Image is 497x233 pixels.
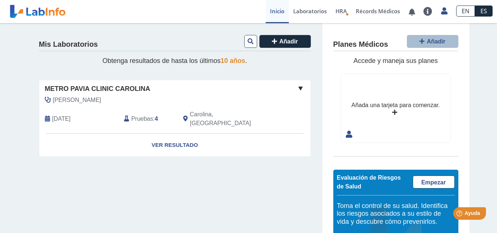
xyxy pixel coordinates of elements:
span: Añadir [279,38,298,45]
h5: Toma el control de su salud. Identifica los riesgos asociados a su estilo de vida y descubre cómo... [337,202,455,226]
b: 4 [155,116,158,122]
div: Añada una tarjeta para comenzar. [351,101,440,110]
span: Obtenga resultados de hasta los últimos . [102,57,247,64]
span: Metro Pavia Clinic Carolina [45,84,150,94]
h4: Mis Laboratorios [39,40,98,49]
h4: Planes Médicos [333,40,388,49]
span: Evaluación de Riesgos de Salud [337,174,401,190]
div: : [118,110,178,128]
a: ES [475,6,493,17]
span: Añadir [427,38,445,45]
a: Ver Resultado [39,134,310,157]
iframe: Help widget launcher [432,204,489,225]
span: HRA [336,7,347,15]
span: Castillo Mieses, Cristina [53,96,101,105]
button: Añadir [259,35,311,48]
span: Pruebas [131,114,153,123]
span: 10 años [221,57,245,64]
span: 2025-08-28 [52,114,71,123]
button: Añadir [407,35,458,48]
span: Empezar [421,179,446,186]
a: EN [456,6,475,17]
a: Empezar [413,176,455,188]
span: Accede y maneja sus planes [354,57,438,64]
span: Carolina, PR [190,110,271,128]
